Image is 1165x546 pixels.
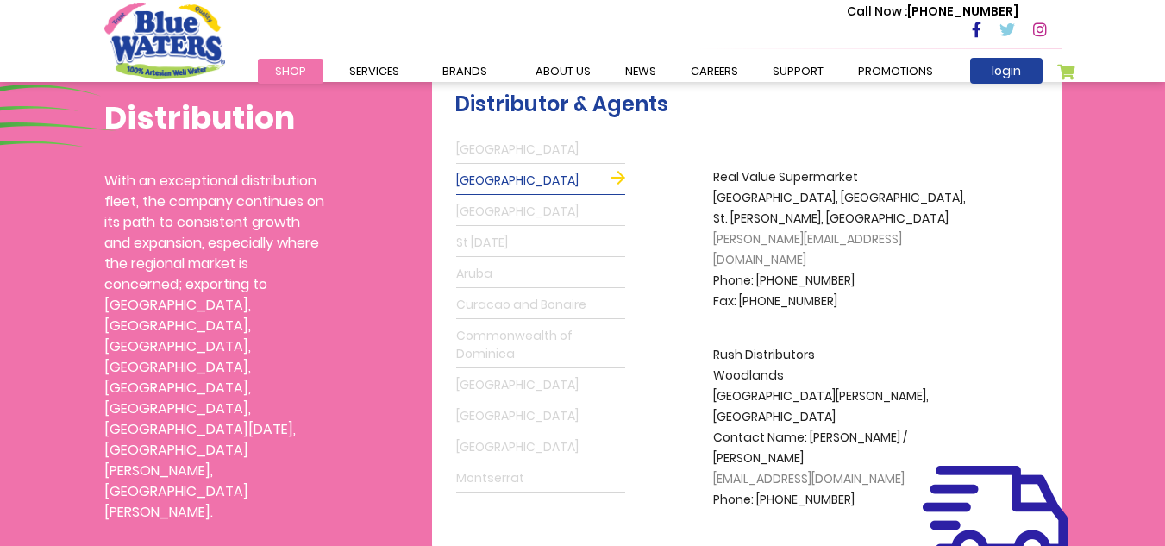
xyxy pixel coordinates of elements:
[755,59,841,84] a: support
[349,63,399,79] span: Services
[713,167,989,312] p: Real Value Supermarket [GEOGRAPHIC_DATA], [GEOGRAPHIC_DATA], St. [PERSON_NAME], [GEOGRAPHIC_DATA]...
[454,92,1053,117] h2: Distributor & Agents
[104,3,225,78] a: store logo
[608,59,673,84] a: News
[673,59,755,84] a: careers
[841,59,950,84] a: Promotions
[456,465,625,493] a: Montserrat
[456,323,625,368] a: Commonwealth of Dominica
[456,403,625,430] a: [GEOGRAPHIC_DATA]
[713,470,905,487] span: [EMAIL_ADDRESS][DOMAIN_NAME]
[104,99,324,136] h1: Distribution
[456,167,625,195] a: [GEOGRAPHIC_DATA]
[456,136,625,164] a: [GEOGRAPHIC_DATA]
[456,434,625,461] a: [GEOGRAPHIC_DATA]
[456,372,625,399] a: [GEOGRAPHIC_DATA]
[847,3,907,20] span: Call Now :
[847,3,1018,21] p: [PHONE_NUMBER]
[456,229,625,257] a: St [DATE]
[275,63,306,79] span: Shop
[713,345,989,511] p: Rush Distributors Woodlands [GEOGRAPHIC_DATA][PERSON_NAME], [GEOGRAPHIC_DATA] Contact Name: [PERS...
[456,260,625,288] a: Aruba
[104,171,324,523] p: With an exceptional distribution fleet, the company continues on its path to consistent growth an...
[456,292,625,319] a: Curacao and Bonaire
[518,59,608,84] a: about us
[456,198,625,226] a: [GEOGRAPHIC_DATA]
[442,63,487,79] span: Brands
[970,58,1043,84] a: login
[713,230,902,268] span: [PERSON_NAME][EMAIL_ADDRESS][DOMAIN_NAME]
